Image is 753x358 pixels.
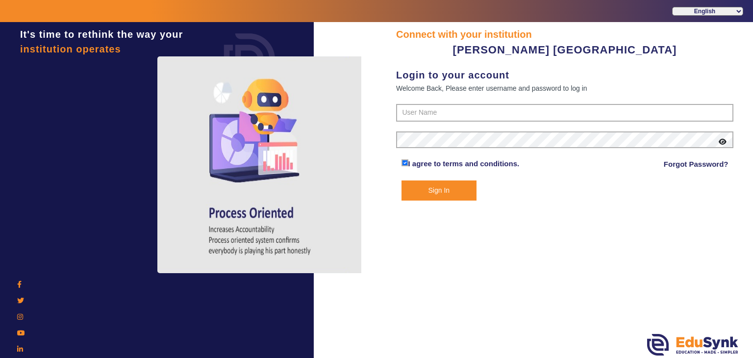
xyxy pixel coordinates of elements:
span: It's time to rethink the way your [20,29,183,40]
img: login4.png [157,56,363,273]
a: Forgot Password? [664,158,728,170]
div: Connect with your institution [396,27,733,42]
img: login.png [213,22,286,96]
div: Welcome Back, Please enter username and password to log in [396,82,733,94]
a: I agree to terms and conditions. [408,159,520,168]
span: institution operates [20,44,121,54]
img: edusynk.png [647,334,738,356]
div: [PERSON_NAME] [GEOGRAPHIC_DATA] [396,42,733,58]
button: Sign In [402,180,477,201]
input: User Name [396,104,733,122]
div: Login to your account [396,68,733,82]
